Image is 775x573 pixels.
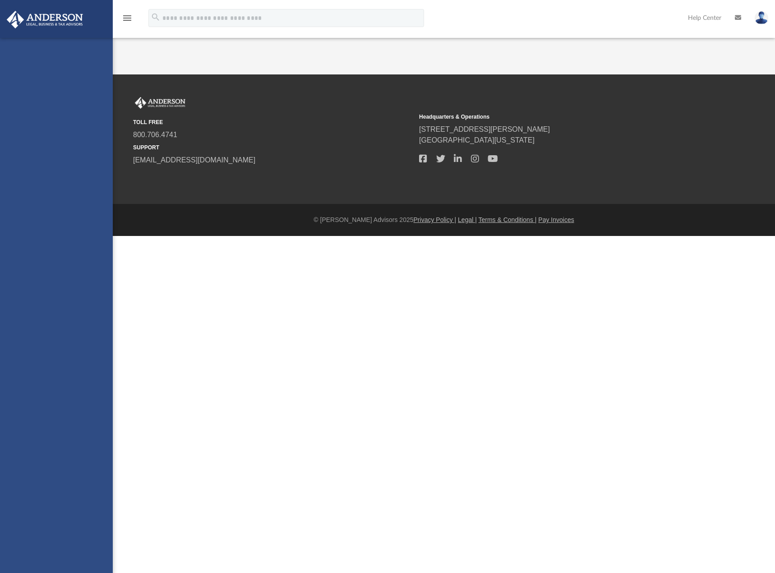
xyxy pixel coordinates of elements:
[133,131,177,139] a: 800.706.4741
[414,216,457,223] a: Privacy Policy |
[122,17,133,23] a: menu
[113,215,775,225] div: © [PERSON_NAME] Advisors 2025
[419,125,550,133] a: [STREET_ADDRESS][PERSON_NAME]
[122,13,133,23] i: menu
[133,143,413,152] small: SUPPORT
[419,136,535,144] a: [GEOGRAPHIC_DATA][US_STATE]
[151,12,161,22] i: search
[538,216,574,223] a: Pay Invoices
[479,216,537,223] a: Terms & Conditions |
[458,216,477,223] a: Legal |
[133,156,255,164] a: [EMAIL_ADDRESS][DOMAIN_NAME]
[133,97,187,109] img: Anderson Advisors Platinum Portal
[755,11,768,24] img: User Pic
[419,113,699,121] small: Headquarters & Operations
[133,118,413,126] small: TOLL FREE
[4,11,86,28] img: Anderson Advisors Platinum Portal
